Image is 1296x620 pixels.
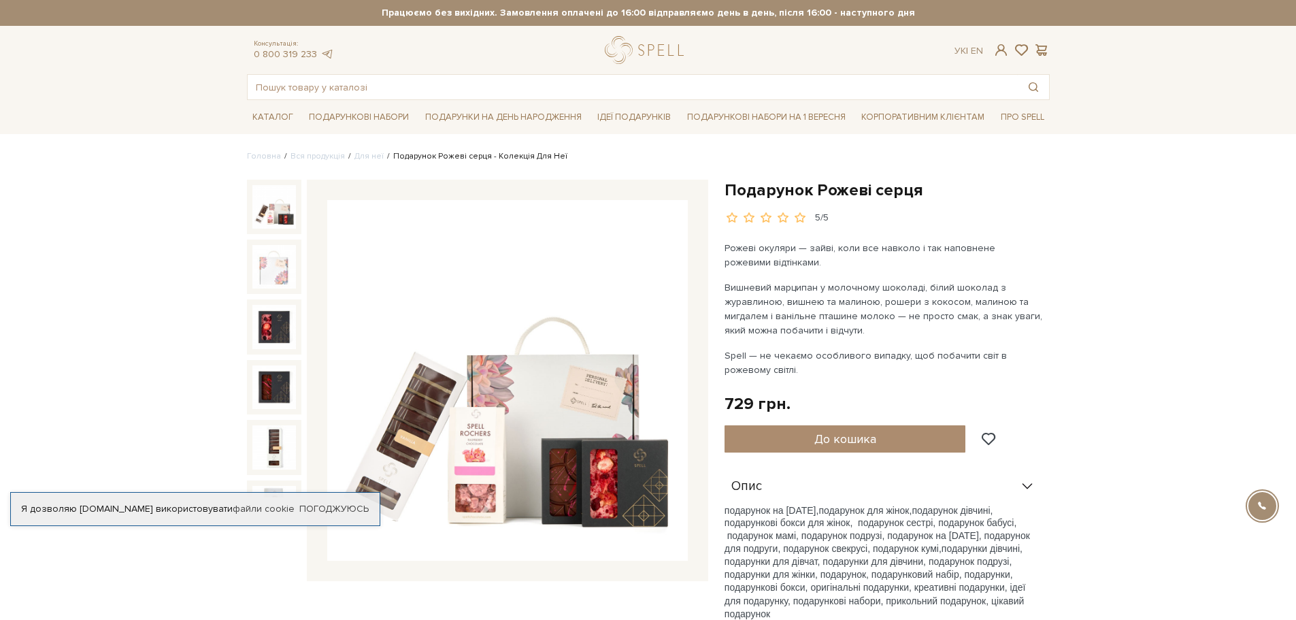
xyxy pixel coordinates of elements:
[233,503,295,515] a: файли cookie
[725,425,966,453] button: До кошика
[247,151,281,161] a: Головна
[254,39,334,48] span: Консультація:
[248,75,1018,99] input: Пошук товару у каталозі
[725,180,1050,201] h1: Подарунок Рожеві серця
[725,241,1044,270] p: Рожеві окуляри — зайві, коли все навколо і так наповнене рожевими відтінками.
[971,45,983,56] a: En
[995,107,1050,128] a: Про Spell
[290,151,345,161] a: Вся продукція
[252,365,296,409] img: Подарунок Рожеві серця
[814,431,876,446] span: До кошика
[247,7,1050,19] strong: Працюємо без вихідних. Замовлення оплачені до 16:00 відправляємо день в день, після 16:00 - насту...
[818,505,912,516] span: подарунок для жінок,
[327,200,688,561] img: Подарунок Рожеві серця
[254,48,317,60] a: 0 800 319 233
[252,305,296,348] img: Подарунок Рожеві серця
[725,393,791,414] div: 729 грн.
[725,543,1026,619] span: подарунки дівчині, подарунки для дівчат, подарунки для дівчини, подарунок подрузі, подарунки для ...
[252,245,296,289] img: Подарунок Рожеві серця
[725,348,1044,377] p: Spell — не чекаємо особливого випадку, щоб побачити світ в рожевому світлі.
[247,107,299,128] a: Каталог
[420,107,587,128] a: Подарунки на День народження
[320,48,334,60] a: telegram
[682,105,851,129] a: Подарункові набори на 1 Вересня
[252,185,296,229] img: Подарунок Рожеві серця
[815,212,829,225] div: 5/5
[725,280,1044,338] p: Вишневий марципан у молочному шоколаді, білий шоколад з журавлиною, вишнею та малиною, рошери з к...
[252,425,296,469] img: Подарунок Рожеві серця
[11,503,380,515] div: Я дозволяю [DOMAIN_NAME] використовувати
[299,503,369,515] a: Погоджуюсь
[725,505,1030,554] span: подарунок дівчині, подарункові бокси для жінок, подарунок сестрі, подарунок бабусі, подарунок мам...
[1018,75,1049,99] button: Пошук товару у каталозі
[384,150,567,163] li: Подарунок Рожеві серця - Колекція Для Неї
[856,105,990,129] a: Корпоративним клієнтам
[954,45,983,57] div: Ук
[966,45,968,56] span: |
[605,36,690,64] a: logo
[354,151,384,161] a: Для неї
[731,480,762,493] span: Опис
[725,505,819,516] span: подарунок на [DATE],
[303,107,414,128] a: Подарункові набори
[592,107,676,128] a: Ідеї подарунків
[252,486,296,529] img: Подарунок Рожеві серця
